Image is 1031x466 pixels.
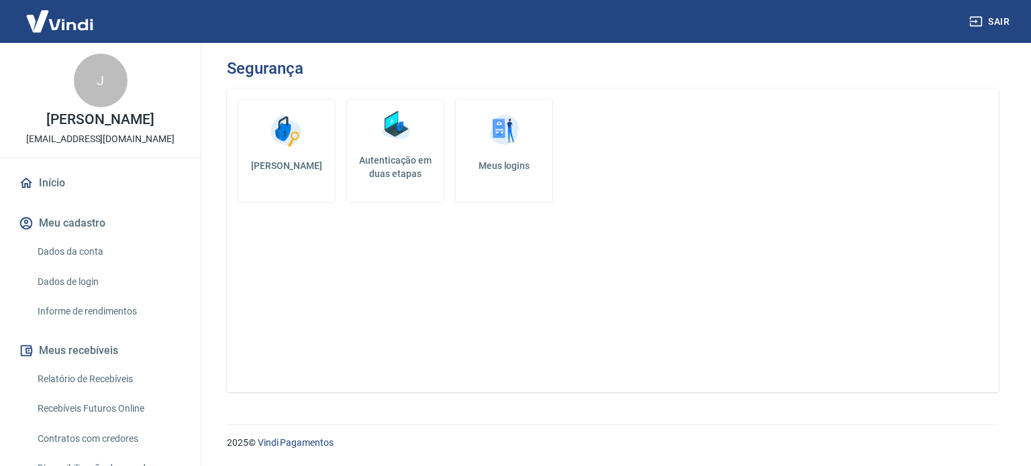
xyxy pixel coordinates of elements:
a: Dados da conta [32,238,185,266]
h5: Meus logins [467,159,542,172]
a: Contratos com credores [32,425,185,453]
a: Autenticação em duas etapas [346,99,444,203]
a: [PERSON_NAME] [238,99,336,203]
button: Sair [967,9,1015,34]
h3: Segurança [227,59,303,78]
p: [EMAIL_ADDRESS][DOMAIN_NAME] [26,132,175,146]
a: Vindi Pagamentos [258,437,334,448]
img: Vindi [16,1,103,42]
p: [PERSON_NAME] [46,113,154,127]
h5: [PERSON_NAME] [249,159,324,172]
a: Recebíveis Futuros Online [32,395,185,422]
a: Início [16,168,185,198]
a: Informe de rendimentos [32,298,185,325]
button: Meu cadastro [16,209,185,238]
h5: Autenticação em duas etapas [352,154,438,180]
a: Dados de login [32,268,185,296]
a: Meus logins [455,99,553,203]
img: Alterar senha [266,111,307,151]
div: J [74,54,128,107]
button: Meus recebíveis [16,336,185,365]
a: Relatório de Recebíveis [32,365,185,393]
img: Autenticação em duas etapas [375,105,415,145]
img: Meus logins [484,111,524,151]
p: 2025 © [227,436,999,450]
